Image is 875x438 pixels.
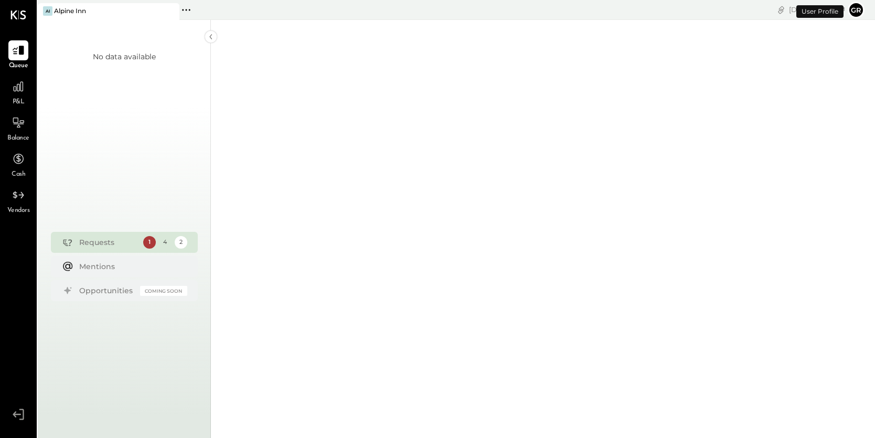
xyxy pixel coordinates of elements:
[93,51,156,62] div: No data available
[79,285,135,296] div: Opportunities
[12,170,25,179] span: Cash
[7,134,29,143] span: Balance
[1,149,36,179] a: Cash
[140,286,187,296] div: Coming Soon
[43,6,52,16] div: AI
[54,6,86,15] div: Alpine Inn
[1,77,36,107] a: P&L
[159,236,172,249] div: 4
[789,5,845,15] div: [DATE]
[13,98,25,107] span: P&L
[848,2,865,18] button: gr
[79,261,182,272] div: Mentions
[1,185,36,216] a: Vendors
[776,4,786,15] div: copy link
[1,113,36,143] a: Balance
[7,206,30,216] span: Vendors
[1,40,36,71] a: Queue
[175,236,187,249] div: 2
[796,5,844,18] div: User Profile
[143,236,156,249] div: 1
[79,237,138,248] div: Requests
[9,61,28,71] span: Queue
